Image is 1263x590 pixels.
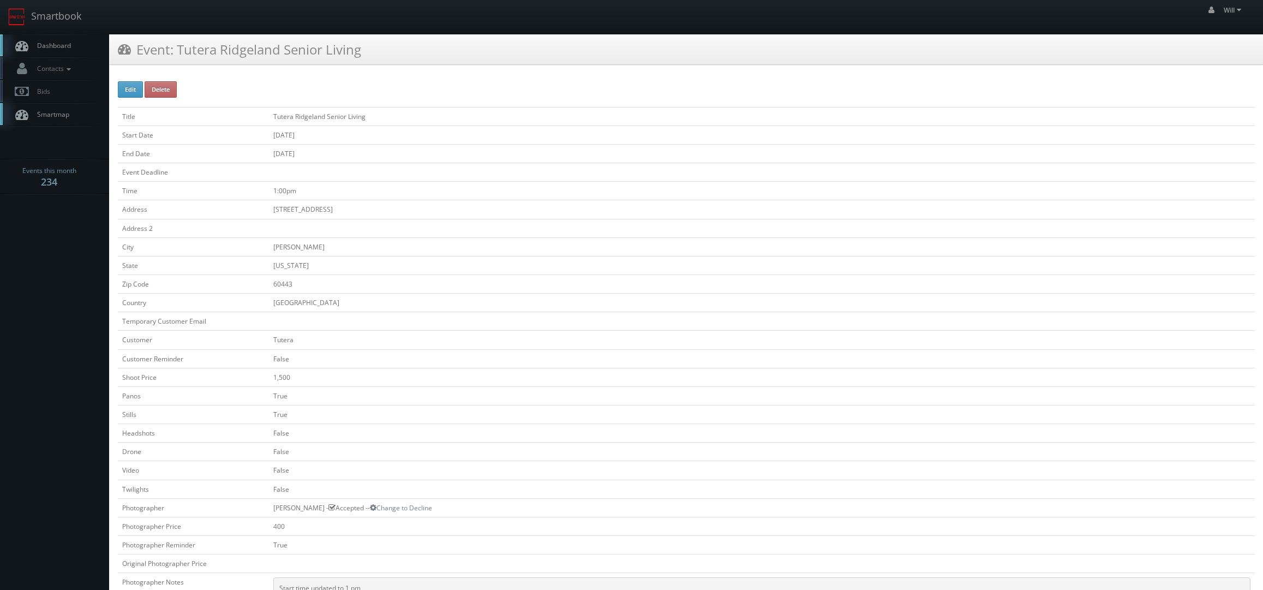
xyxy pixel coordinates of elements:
td: Customer [118,331,269,349]
td: Original Photographer Price [118,555,269,573]
button: Delete [145,81,177,98]
img: smartbook-logo.png [8,8,26,26]
td: Address [118,200,269,219]
td: Panos [118,386,269,405]
td: Photographer Reminder [118,535,269,554]
td: Drone [118,443,269,461]
td: State [118,256,269,275]
td: False [269,424,1255,443]
span: Dashboard [32,41,71,50]
td: 1:00pm [269,182,1255,200]
td: Country [118,294,269,312]
td: Zip Code [118,275,269,293]
td: Twilights [118,480,269,498]
span: Will [1224,5,1244,15]
td: Tutera [269,331,1255,349]
a: Change to Decline [370,503,432,512]
td: End Date [118,144,269,163]
td: Time [118,182,269,200]
td: Address 2 [118,219,269,237]
td: [US_STATE] [269,256,1255,275]
button: Edit [118,81,143,98]
td: Start Date [118,126,269,144]
td: [DATE] [269,144,1255,163]
td: 1,500 [269,368,1255,386]
td: 400 [269,517,1255,535]
td: Customer Reminder [118,349,269,368]
td: Tutera Ridgeland Senior Living [269,107,1255,126]
span: Bids [32,87,50,96]
td: False [269,349,1255,368]
td: False [269,461,1255,480]
td: Headshots [118,424,269,443]
td: False [269,443,1255,461]
td: Shoot Price [118,368,269,386]
td: True [269,405,1255,424]
strong: 234 [41,175,57,188]
td: [GEOGRAPHIC_DATA] [269,294,1255,312]
td: True [269,535,1255,554]
span: Contacts [32,64,74,73]
td: [PERSON_NAME] [269,237,1255,256]
td: False [269,480,1255,498]
td: Temporary Customer Email [118,312,269,331]
td: Photographer Price [118,517,269,535]
td: Title [118,107,269,126]
span: Smartmap [32,110,69,119]
td: Event Deadline [118,163,269,182]
td: [STREET_ADDRESS] [269,200,1255,219]
td: Photographer [118,498,269,517]
td: True [269,386,1255,405]
td: [PERSON_NAME] - Accepted -- [269,498,1255,517]
span: Events this month [22,165,76,176]
td: City [118,237,269,256]
h3: Event: Tutera Ridgeland Senior Living [118,40,361,59]
td: Stills [118,405,269,424]
td: Video [118,461,269,480]
td: 60443 [269,275,1255,293]
td: [DATE] [269,126,1255,144]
